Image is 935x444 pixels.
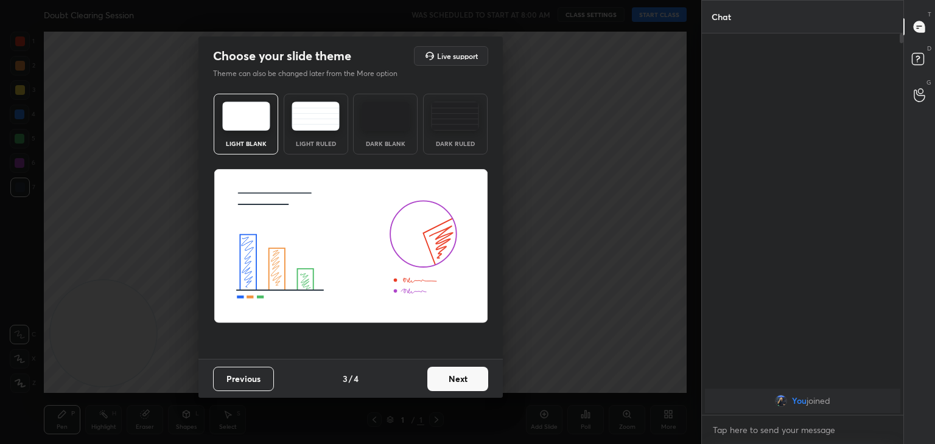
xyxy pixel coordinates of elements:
[431,102,479,131] img: darkRuledTheme.de295e13.svg
[928,10,931,19] p: T
[292,140,340,147] div: Light Ruled
[431,140,480,147] div: Dark Ruled
[775,395,787,407] img: d89acffa0b7b45d28d6908ca2ce42307.jpg
[214,169,488,324] img: lightThemeBanner.fbc32fad.svg
[927,44,931,53] p: D
[213,48,351,64] h2: Choose your slide theme
[427,367,488,391] button: Next
[354,372,359,385] h4: 4
[792,396,807,406] span: You
[702,1,741,33] p: Chat
[213,367,274,391] button: Previous
[349,372,352,385] h4: /
[292,102,340,131] img: lightRuledTheme.5fabf969.svg
[437,52,478,60] h5: Live support
[702,386,903,415] div: grid
[222,140,270,147] div: Light Blank
[361,140,410,147] div: Dark Blank
[362,102,410,131] img: darkTheme.f0cc69e5.svg
[926,78,931,87] p: G
[213,68,410,79] p: Theme can also be changed later from the More option
[222,102,270,131] img: lightTheme.e5ed3b09.svg
[343,372,348,385] h4: 3
[807,396,830,406] span: joined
